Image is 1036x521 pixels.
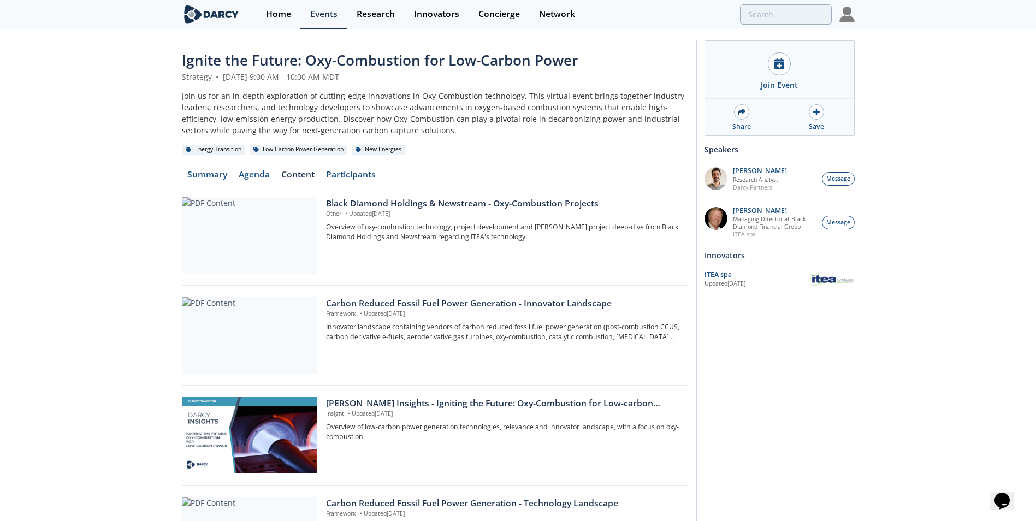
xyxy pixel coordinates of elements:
[214,72,221,82] span: •
[822,216,855,229] button: Message
[705,246,855,265] div: Innovators
[182,5,241,24] img: logo-wide.svg
[326,210,680,218] p: Other Updated [DATE]
[826,175,850,183] span: Message
[343,210,349,217] span: •
[705,167,727,190] img: e78dc165-e339-43be-b819-6f39ce58aec6
[326,310,680,318] p: Framework Updated [DATE]
[182,297,689,374] a: PDF Content Carbon Reduced Fossil Fuel Power Generation - Innovator Landscape Framework •Updated[...
[826,218,850,227] span: Message
[250,145,348,155] div: Low Carbon Power Generation
[266,10,291,19] div: Home
[740,4,832,25] input: Advanced Search
[352,145,406,155] div: New Energies
[326,422,680,442] p: Overview of low-carbon power generation technologies, relevance and innovator landscape, with a f...
[326,222,680,242] p: Overview of oxy-combustion technology, project development and [PERSON_NAME] project deep-dive fr...
[310,10,338,19] div: Events
[326,397,680,410] div: [PERSON_NAME] Insights - Igniting the Future: Oxy-Combustion for Low-carbon power
[276,170,321,183] a: Content
[321,170,382,183] a: Participants
[414,10,459,19] div: Innovators
[990,477,1025,510] iframe: chat widget
[822,172,855,186] button: Message
[326,197,680,210] div: Black Diamond Holdings & Newstream - Oxy-Combustion Projects
[182,397,689,473] a: Darcy Insights - Igniting the Future: Oxy-Combustion for Low-carbon power preview [PERSON_NAME] I...
[761,79,798,91] div: Join Event
[182,50,578,70] span: Ignite the Future: Oxy-Combustion for Low-Carbon Power
[705,207,727,230] img: 5c882eca-8b14-43be-9dc2-518e113e9a37
[182,197,689,274] a: PDF Content Black Diamond Holdings & Newstream - Oxy-Combustion Projects Other •Updated[DATE] Ove...
[705,280,809,288] div: Updated [DATE]
[358,310,364,317] span: •
[839,7,855,22] img: Profile
[539,10,575,19] div: Network
[733,176,787,183] p: Research Analyst
[326,497,680,510] div: Carbon Reduced Fossil Fuel Power Generation - Technology Landscape
[705,269,855,288] a: ITEA spa Updated[DATE] ITEA spa
[705,270,809,280] div: ITEA spa
[732,122,751,132] div: Share
[733,215,816,230] p: Managing Director at Black Diamond Financial Group
[733,167,787,175] p: [PERSON_NAME]
[326,322,680,342] p: Innovator landscape containing vendors of carbon reduced fossil fuel power generation (post-combu...
[809,122,824,132] div: Save
[182,90,689,136] div: Join us for an in-depth exploration of cutting-edge innovations in Oxy-Combustion technology. Thi...
[326,410,680,418] p: Insight Updated [DATE]
[182,71,689,82] div: Strategy [DATE] 9:00 AM - 10:00 AM MDT
[733,230,816,238] p: ITEA spa
[358,510,364,517] span: •
[182,170,233,183] a: Summary
[346,410,352,417] span: •
[733,207,816,215] p: [PERSON_NAME]
[733,183,787,191] p: Darcy Partners
[182,145,246,155] div: Energy Transition
[326,510,680,518] p: Framework Updated [DATE]
[233,170,276,183] a: Agenda
[809,271,855,287] img: ITEA spa
[357,10,395,19] div: Research
[478,10,520,19] div: Concierge
[326,297,680,310] div: Carbon Reduced Fossil Fuel Power Generation - Innovator Landscape
[705,140,855,159] div: Speakers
